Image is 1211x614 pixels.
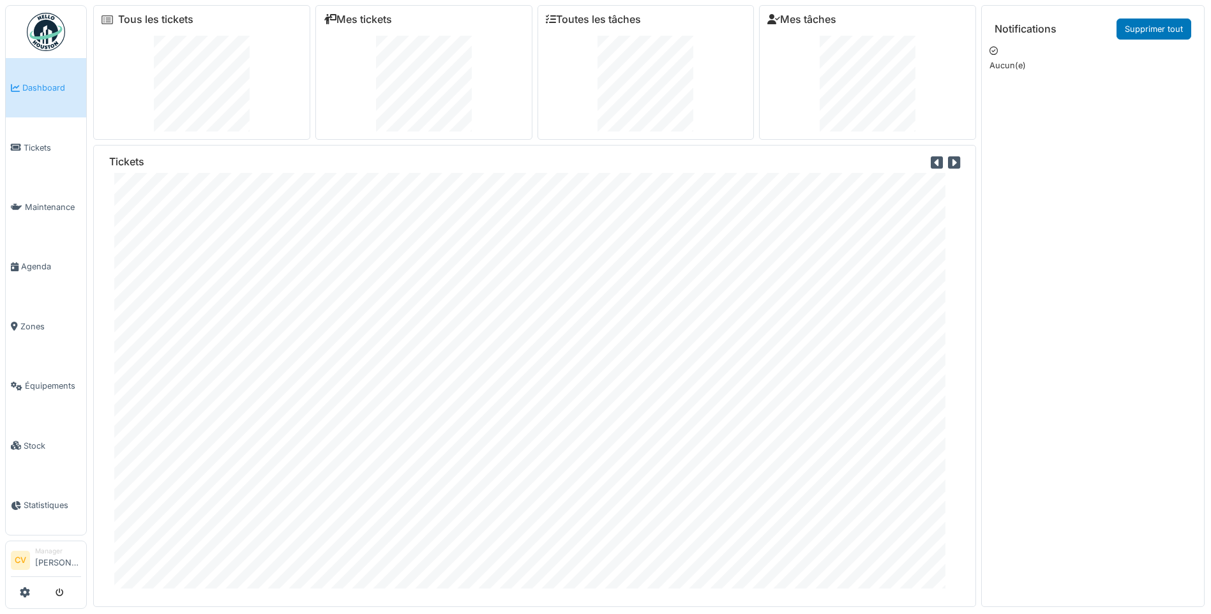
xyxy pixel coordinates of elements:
[546,13,641,26] a: Toutes les tâches
[35,546,81,574] li: [PERSON_NAME]
[995,23,1057,35] h6: Notifications
[20,320,81,333] span: Zones
[24,440,81,452] span: Stock
[25,380,81,392] span: Équipements
[25,201,81,213] span: Maintenance
[6,237,86,296] a: Agenda
[6,297,86,356] a: Zones
[767,13,836,26] a: Mes tâches
[35,546,81,556] div: Manager
[324,13,392,26] a: Mes tickets
[22,82,81,94] span: Dashboard
[24,499,81,511] span: Statistiques
[109,156,144,168] h6: Tickets
[1117,19,1191,40] a: Supprimer tout
[27,13,65,51] img: Badge_color-CXgf-gQk.svg
[118,13,193,26] a: Tous les tickets
[6,177,86,237] a: Maintenance
[6,356,86,416] a: Équipements
[11,551,30,570] li: CV
[6,416,86,475] a: Stock
[6,475,86,535] a: Statistiques
[989,59,1196,71] p: Aucun(e)
[24,142,81,154] span: Tickets
[6,117,86,177] a: Tickets
[11,546,81,577] a: CV Manager[PERSON_NAME]
[21,260,81,273] span: Agenda
[6,58,86,117] a: Dashboard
